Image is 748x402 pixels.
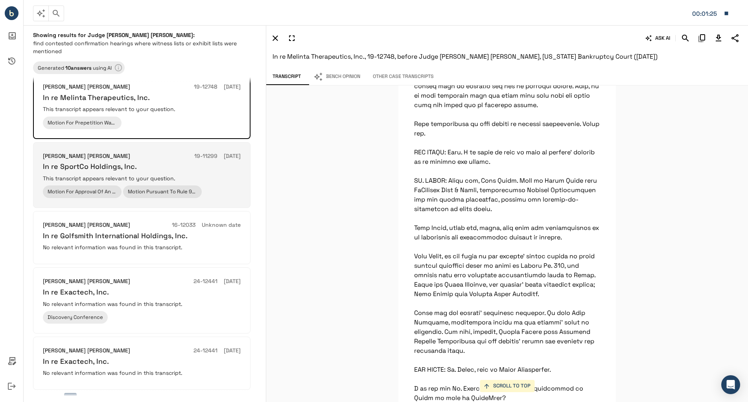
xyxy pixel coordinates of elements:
[224,277,241,286] h6: [DATE]
[43,93,241,102] h6: In re Melinta Therapeutics, Inc.
[43,369,241,377] p: No relevant information was found in this transcript.
[43,311,108,324] div: Discovery Conference
[692,9,720,19] div: Matter: 442885.2
[480,380,534,392] button: SCROLL TO TOP
[172,221,195,230] h6: 16-12033
[307,69,367,85] button: Bench Opinion
[123,188,202,195] span: Motion Pursuant To Rule 9019 For Approval Of A Settlement
[688,5,733,22] button: Matter: 442885.2
[43,277,130,286] h6: [PERSON_NAME] [PERSON_NAME]
[43,346,130,355] h6: [PERSON_NAME] [PERSON_NAME]
[33,65,116,71] span: Generated using AI
[43,174,241,182] p: This transcript appears relevant to your question.
[65,65,92,71] b: 10 answer s
[194,83,217,91] h6: 19-12748
[644,31,672,45] button: ASK AI
[224,152,241,161] h6: [DATE]
[43,243,241,251] p: No relevant information was found in this transcript.
[194,152,217,161] h6: 19-11299
[712,31,725,45] button: Download Transcript
[193,346,217,355] h6: 24-12441
[43,185,122,198] div: Motion For Approval Of An Asset Purchase Agreement
[33,31,256,39] h6: Showing results for Judge [PERSON_NAME] [PERSON_NAME]:
[43,231,241,240] h6: In re Golfsmith International Holdings, Inc.
[679,31,692,45] button: Search
[33,61,125,74] div: Learn more about your results
[43,188,122,195] span: Motion For Approval Of An Asset Purchase Agreement
[43,152,130,161] h6: [PERSON_NAME] [PERSON_NAME]
[224,83,241,91] h6: [DATE]
[123,185,202,198] div: Motion Pursuant To Rule 9019 For Approval Of A Settlement
[43,357,241,366] h6: In re Exactech, Inc.
[728,31,742,45] button: Share Transcript
[43,221,130,230] h6: [PERSON_NAME] [PERSON_NAME]
[43,83,130,91] h6: [PERSON_NAME] [PERSON_NAME]
[43,287,241,296] h6: In re Exactech, Inc.
[367,69,440,85] button: Other Case Transcripts
[193,277,217,286] h6: 24-12441
[43,300,241,308] p: No relevant information was found in this transcript.
[43,117,122,129] div: Motion For Prepetition Wages, Compensation, And Employee Benefits
[273,52,658,61] span: In re Melinta Therapeutics, Inc., 19-12748, before Judge [PERSON_NAME] [PERSON_NAME], [US_STATE] ...
[33,39,256,55] p: find contested confirmation hearings where witness lists or exhibit lists were mentioned
[224,346,241,355] h6: [DATE]
[266,69,307,85] button: Transcript
[695,31,709,45] button: Copy Citation
[43,119,122,126] span: Motion For Prepetition Wages, Compensation, And Employee Benefits
[43,162,241,171] h6: In re SportCo Holdings, Inc.
[721,375,740,394] div: Open Intercom Messenger
[43,105,241,113] p: This transcript appears relevant to your question.
[43,314,108,320] span: Discovery Conference
[202,221,241,230] h6: Unknown date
